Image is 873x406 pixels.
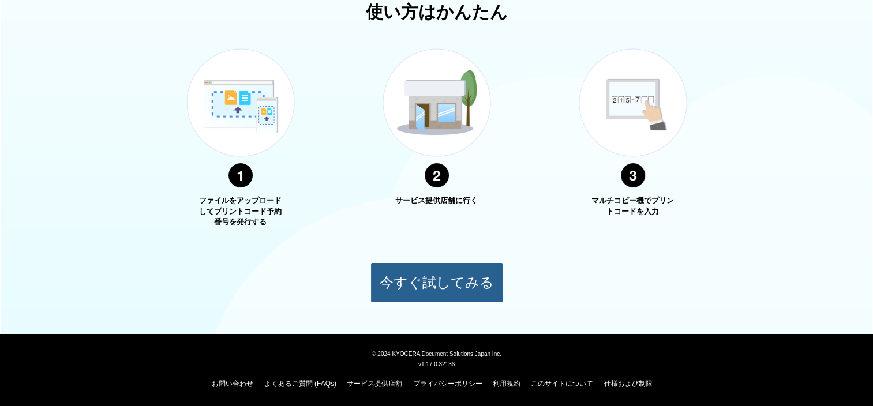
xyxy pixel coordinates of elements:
[370,262,503,303] button: 今すぐ試してみる
[604,379,653,388] a: 仕様および制限
[493,379,520,388] a: 利用規約
[531,379,593,388] a: このサイトについて
[413,379,482,388] a: プライバシーポリシー
[264,379,336,388] a: よくあるご質問 (FAQs)
[590,196,676,217] p: マルチコピー機でプリントコードを入力
[394,196,480,206] p: サービス提供店舗に行く
[212,379,253,388] a: お問い合わせ
[372,349,501,357] span: © 2024 KYOCERA Document Solutions Japan Inc.
[347,379,402,388] a: サービス提供店舗
[418,360,455,367] span: v1.17.0.32136
[197,196,284,228] p: ファイルをアップロードしてプリントコード予約番号を発行する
